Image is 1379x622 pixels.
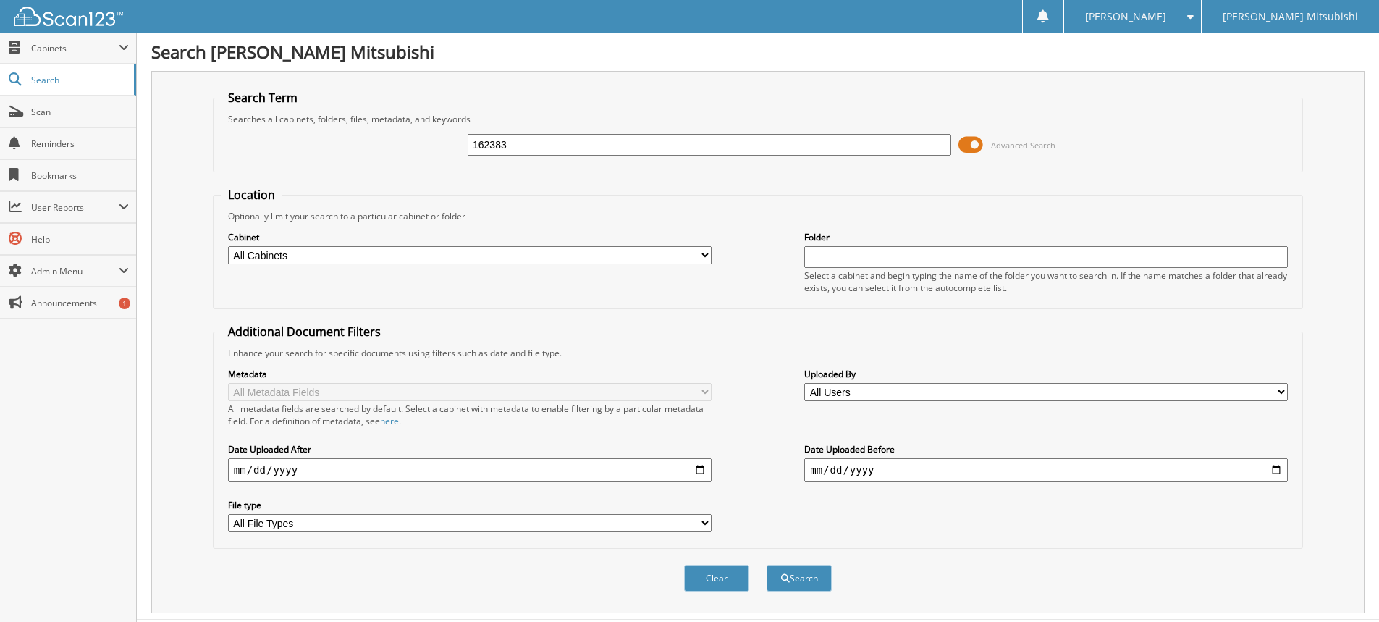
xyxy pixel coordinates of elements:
[31,297,129,309] span: Announcements
[991,140,1055,151] span: Advanced Search
[221,90,305,106] legend: Search Term
[31,265,119,277] span: Admin Menu
[151,40,1365,64] h1: Search [PERSON_NAME] Mitsubishi
[119,298,130,309] div: 1
[228,458,712,482] input: start
[31,138,129,150] span: Reminders
[684,565,749,592] button: Clear
[221,113,1295,125] div: Searches all cabinets, folders, files, metadata, and keywords
[228,443,712,455] label: Date Uploaded After
[380,415,399,427] a: here
[228,368,712,380] label: Metadata
[31,42,119,54] span: Cabinets
[31,106,129,118] span: Scan
[1223,12,1358,21] span: [PERSON_NAME] Mitsubishi
[31,233,129,245] span: Help
[804,368,1288,380] label: Uploaded By
[31,169,129,182] span: Bookmarks
[228,499,712,511] label: File type
[221,187,282,203] legend: Location
[1307,552,1379,622] iframe: Chat Widget
[14,7,123,26] img: scan123-logo-white.svg
[804,269,1288,294] div: Select a cabinet and begin typing the name of the folder you want to search in. If the name match...
[228,403,712,427] div: All metadata fields are searched by default. Select a cabinet with metadata to enable filtering b...
[804,443,1288,455] label: Date Uploaded Before
[31,74,127,86] span: Search
[1085,12,1166,21] span: [PERSON_NAME]
[804,458,1288,482] input: end
[221,324,388,340] legend: Additional Document Filters
[31,201,119,214] span: User Reports
[804,231,1288,243] label: Folder
[767,565,832,592] button: Search
[221,210,1295,222] div: Optionally limit your search to a particular cabinet or folder
[221,347,1295,359] div: Enhance your search for specific documents using filters such as date and file type.
[228,231,712,243] label: Cabinet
